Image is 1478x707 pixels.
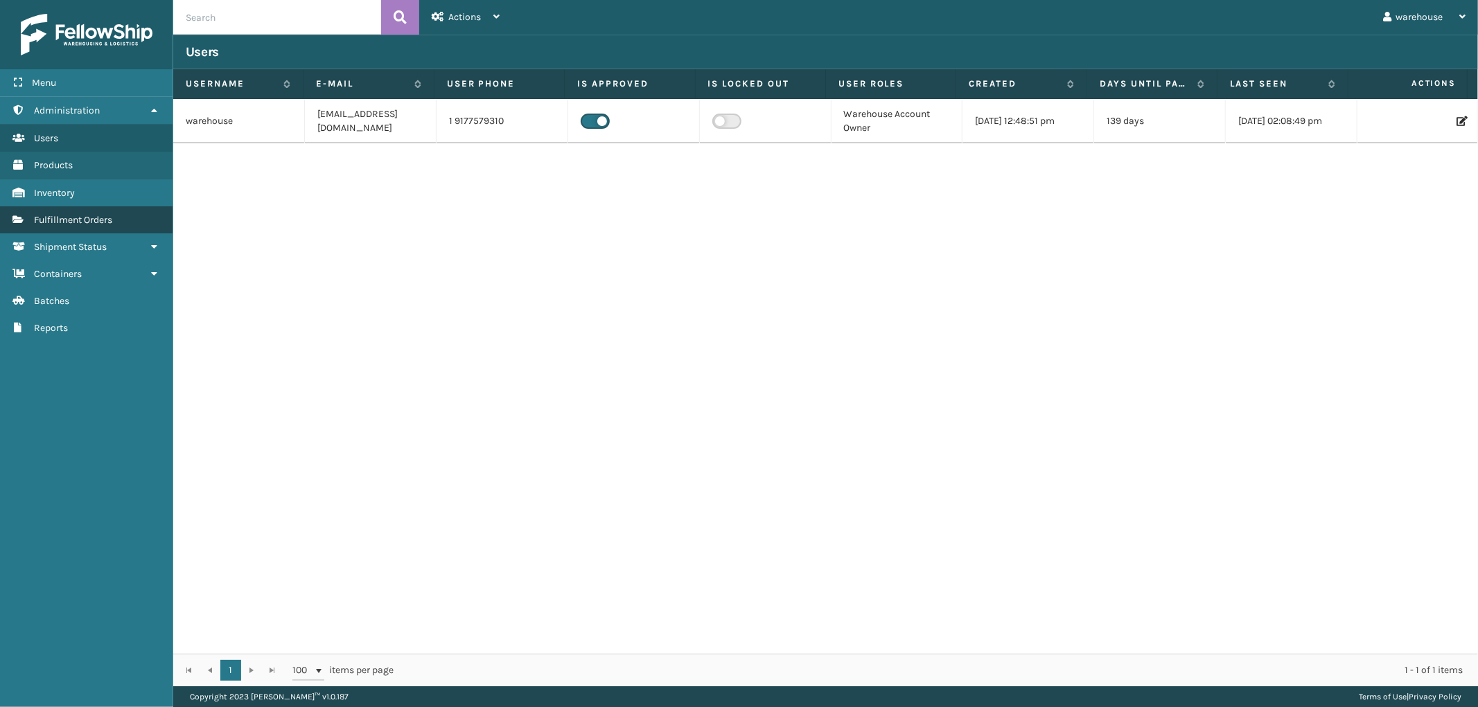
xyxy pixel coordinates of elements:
a: 1 [220,660,241,681]
label: Days until password expires [1100,78,1190,90]
label: Is Locked Out [708,78,813,90]
td: [DATE] 02:08:49 pm [1226,99,1357,143]
label: User Roles [838,78,943,90]
span: Reports [34,322,68,334]
span: Actions [448,11,481,23]
td: warehouse [173,99,305,143]
span: Shipment Status [34,241,107,253]
span: Fulfillment Orders [34,214,112,226]
p: Copyright 2023 [PERSON_NAME]™ v 1.0.187 [190,686,349,707]
td: 1 9177579310 [437,99,568,143]
span: Administration [34,105,100,116]
img: logo [21,14,152,55]
label: Last Seen [1230,78,1321,90]
td: [EMAIL_ADDRESS][DOMAIN_NAME] [305,99,437,143]
h3: Users [186,44,219,60]
span: Products [34,159,73,171]
td: Warehouse Account Owner [832,99,963,143]
td: 139 days [1094,99,1226,143]
label: Username [186,78,276,90]
div: | [1359,686,1461,707]
label: User phone [447,78,552,90]
a: Terms of Use [1359,692,1407,701]
label: Created [969,78,1059,90]
span: Containers [34,268,82,280]
span: Inventory [34,187,75,199]
i: Edit [1457,116,1465,126]
span: Menu [32,77,56,89]
span: Actions [1353,72,1464,95]
span: items per page [292,660,394,681]
td: [DATE] 12:48:51 pm [962,99,1094,143]
div: 1 - 1 of 1 items [413,663,1463,677]
label: E-mail [316,78,407,90]
span: 100 [292,663,313,677]
span: Batches [34,295,69,307]
span: Users [34,132,58,144]
a: Privacy Policy [1409,692,1461,701]
label: Is Approved [577,78,682,90]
